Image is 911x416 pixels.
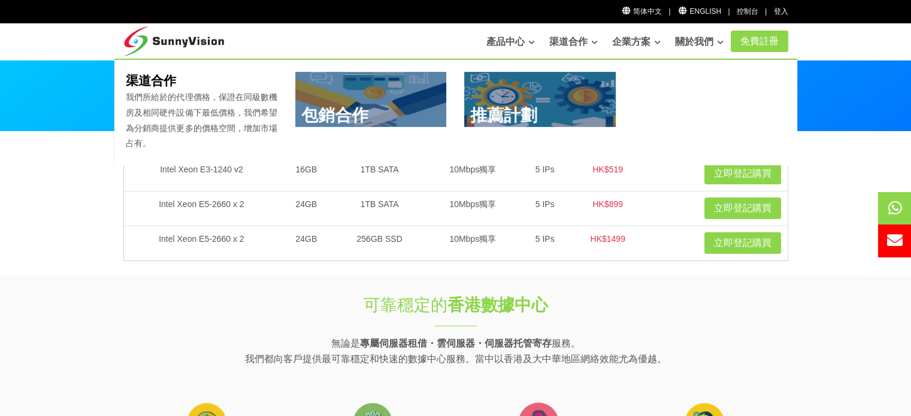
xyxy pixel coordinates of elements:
td: HK$519 [570,156,646,191]
a: 立即登記購買 [704,198,781,219]
td: 24GB [279,226,333,260]
td: Intel Xeon E3-1240 v2 [123,156,279,191]
td: HK$899 [570,191,646,226]
a: 立即登記購買 [704,232,781,254]
td: Intel Xeon E5-2660 x 2 [123,191,279,226]
h1: 可靠穩定的 [256,293,655,317]
a: English [677,7,721,16]
a: 控制台 [737,7,758,16]
a: 立即登記購買 [704,163,781,184]
b: 渠道合作 [126,74,176,87]
a: 免費註冊 [731,31,788,52]
a: 登入 [774,7,788,16]
td: Intel Xeon E5-2660 x 2 [123,226,279,260]
td: 24GB [279,191,333,226]
a: 简体中文 [621,7,662,16]
td: 1TB SATA [333,191,425,226]
span: 我們所給於的代理價格，保證在同級數機房及相同硬件設備下最低價格，我們希望為分銷商提供更多的價格空間，增加市場占有。 [126,92,277,148]
a: 關於我們 [675,30,724,54]
td: 10Mbps獨享 [426,191,520,226]
td: HK$1499 [570,226,646,260]
p: 無論是 服務。 我們都向客戶提供最可靠穩定和快速的數據中心服務。當中以香港及大中華地區網絡效能尤為優越。 [123,336,788,366]
a: 企業方案 [612,30,661,54]
td: 10Mbps獨享 [426,226,520,260]
li: | [728,6,730,17]
td: 256GB SSD [333,226,425,260]
div: 渠道合作 [114,59,797,165]
strong: 專屬伺服器租借・雲伺服器・伺服器托管寄存 [360,338,552,348]
li: | [668,6,670,17]
td: 16GB [279,156,333,191]
td: 10Mbps獨享 [426,156,520,191]
a: 渠道合作 [549,30,598,54]
a: 產品中心 [486,30,535,54]
td: 5 IPs [520,191,570,226]
li: | [765,6,767,17]
td: 1TB SATA [333,156,425,191]
td: 5 IPs [520,226,570,260]
td: 5 IPs [520,156,570,191]
strong: 香港數據中心 [447,296,548,314]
